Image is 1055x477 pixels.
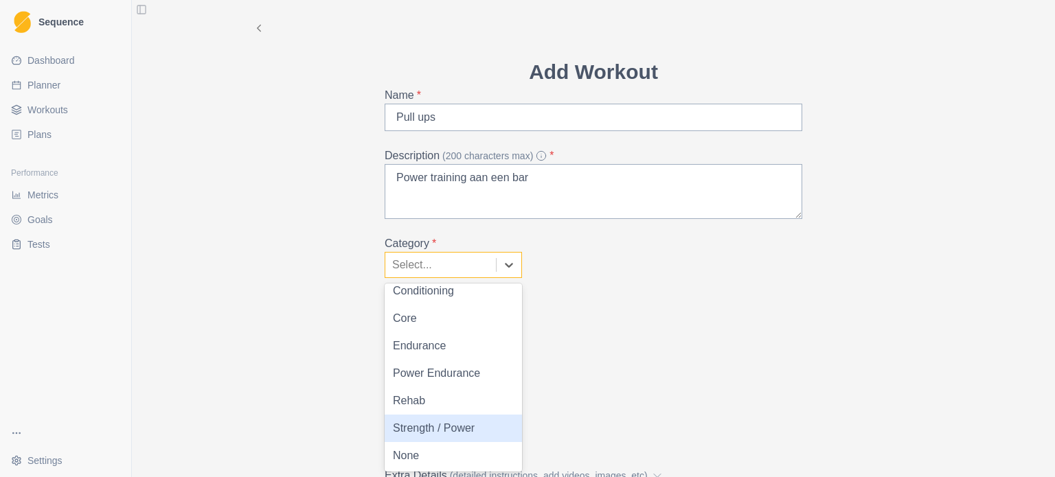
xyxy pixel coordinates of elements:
[5,5,126,38] a: LogoSequence
[27,213,53,226] span: Goals
[385,387,522,415] div: Rehab
[385,56,802,87] p: Add Workout
[385,104,802,131] input: Fingerboard - Max Hangs
[5,49,126,71] a: Dashboard
[385,360,522,387] div: Power Endurance
[385,87,794,104] label: Name
[5,209,126,231] a: Goals
[38,17,84,27] span: Sequence
[5,450,126,472] button: Settings
[385,294,794,311] legend: On Rock
[5,184,126,206] a: Metrics
[5,162,126,184] div: Performance
[27,188,58,202] span: Metrics
[385,332,522,360] div: Endurance
[385,404,794,421] label: Widgets
[27,128,52,141] span: Plans
[385,305,522,332] div: Core
[442,149,533,163] span: (200 characters max)
[14,11,31,34] img: Logo
[385,415,522,442] div: Strength / Power
[5,124,126,146] a: Plans
[385,344,794,360] label: Duration
[27,78,60,92] span: Planner
[5,74,126,96] a: Planner
[385,277,522,305] div: Conditioning
[385,148,794,164] label: Description
[27,237,50,251] span: Tests
[385,442,522,469] div: None
[5,233,126,255] a: Tests
[27,54,75,67] span: Dashboard
[27,103,68,117] span: Workouts
[385,235,794,252] label: Category
[5,99,126,121] a: Workouts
